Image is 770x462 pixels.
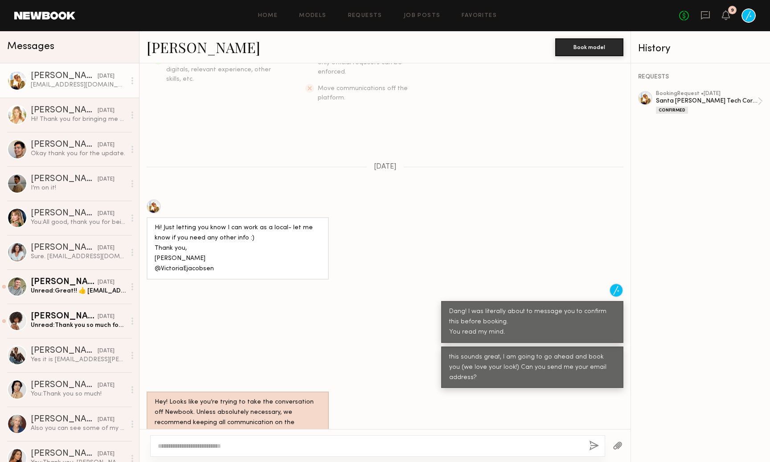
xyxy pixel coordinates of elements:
div: [DATE] [98,141,115,149]
div: [DATE] [98,244,115,252]
div: [PERSON_NAME] [31,450,98,458]
div: 9 [731,8,734,13]
a: Requests [348,13,382,19]
div: Sure. [EMAIL_ADDRESS][DOMAIN_NAME] [31,252,126,261]
div: Unread: Great!! 👍 [EMAIL_ADDRESS][DOMAIN_NAME] [31,287,126,295]
div: REQUESTS [638,74,763,80]
div: [PERSON_NAME] [31,381,98,390]
div: You: Thank you so much! [31,390,126,398]
div: Okay thank you for the update. [31,149,126,158]
div: [PERSON_NAME] [31,106,98,115]
div: [DATE] [98,313,115,321]
div: booking Request • [DATE] [656,91,758,97]
div: History [638,44,763,54]
div: [DATE] [98,72,115,81]
div: [DATE] [98,175,115,184]
div: [PERSON_NAME] [31,243,98,252]
div: [EMAIL_ADDRESS][DOMAIN_NAME] [31,81,126,89]
button: Book model [555,38,623,56]
div: [PERSON_NAME] [31,415,98,424]
div: Santa [PERSON_NAME] Tech Corporate Group - SBA-250709 [656,97,758,105]
div: [DATE] [98,450,115,458]
span: Request additional info, like updated digitals, relevant experience, other skills, etc. [166,58,278,82]
a: [PERSON_NAME] [147,37,260,57]
div: Yes it is [EMAIL_ADDRESS][PERSON_NAME][DOMAIN_NAME] [31,355,126,364]
div: [PERSON_NAME] [31,140,98,149]
div: Dang! I was literally about to message you to confirm this before booking. You read my mind. [449,307,615,338]
div: this sounds great, I am going to go ahead and book you (we love your look!) Can you send me your ... [449,352,615,383]
div: Hi! Thank you for bringing me on as an option to this project! What would the second date of this... [31,115,126,124]
div: [DATE] [98,210,115,218]
div: [PERSON_NAME] [31,312,98,321]
div: [PERSON_NAME] [31,346,98,355]
a: Models [299,13,326,19]
div: Also you can see some of my work on [DOMAIN_NAME] [31,424,126,433]
div: Hi! Just letting you know I can work as a local- let me know if you need any other info :) Thank ... [155,223,321,274]
div: [DATE] [98,278,115,287]
div: You: All good, thank you for being up front -- let me reach out to the platform and see what need... [31,218,126,227]
a: bookingRequest •[DATE]Santa [PERSON_NAME] Tech Corporate Group - SBA-250709Confirmed [656,91,763,114]
div: [PERSON_NAME] [31,175,98,184]
div: Hey! Looks like you’re trying to take the conversation off Newbook. Unless absolutely necessary, ... [155,397,321,438]
a: Favorites [462,13,497,19]
div: I’m on it! [31,184,126,192]
div: [DATE] [98,107,115,115]
div: [DATE] [98,347,115,355]
div: [PERSON_NAME] [31,278,98,287]
div: Unread: Thank you so much for having me:) what a joy it was to work with you all. [31,321,126,330]
span: Messages [7,41,54,52]
div: [DATE] [98,416,115,424]
div: Confirmed [656,107,688,114]
a: Book model [555,43,623,50]
a: Job Posts [404,13,441,19]
div: [PERSON_NAME] [31,72,98,81]
a: Home [258,13,278,19]
span: Move communications off the platform. [318,86,408,101]
div: [PERSON_NAME] [31,209,98,218]
div: [DATE] [98,381,115,390]
span: [DATE] [374,163,397,171]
